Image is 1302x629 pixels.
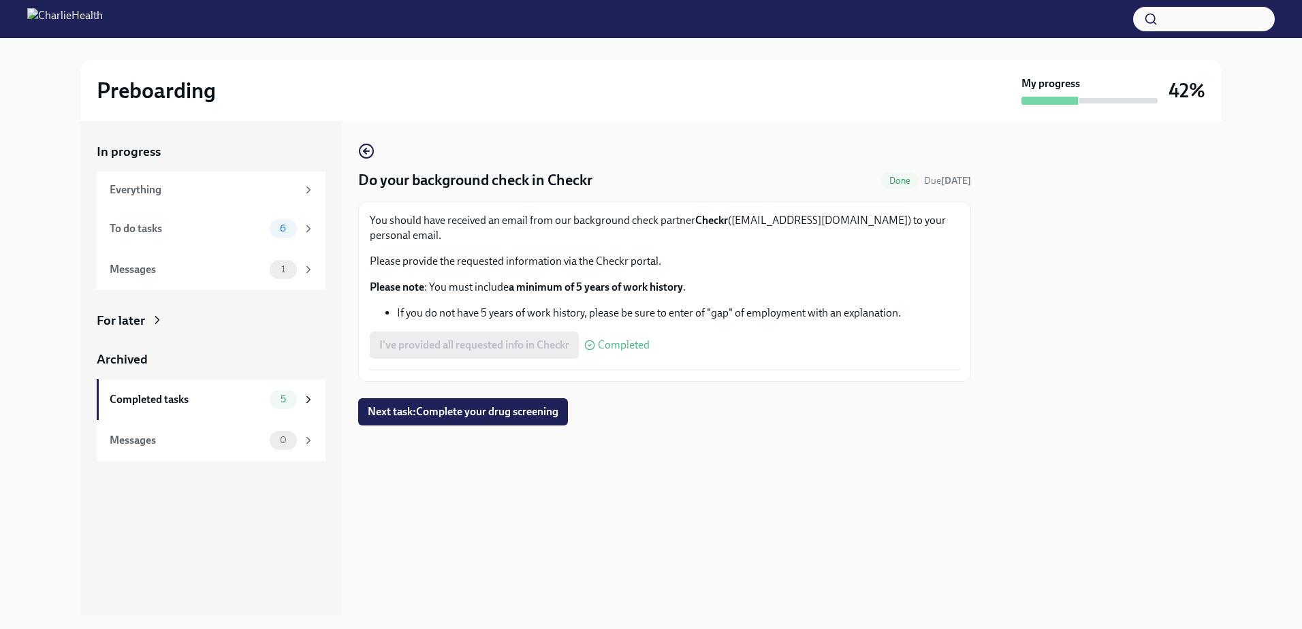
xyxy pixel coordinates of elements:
img: CharlieHealth [27,8,103,30]
a: Archived [97,351,325,368]
p: : You must include . [370,280,959,295]
span: 5 [272,394,294,404]
strong: [DATE] [941,175,971,187]
a: For later [97,312,325,329]
div: Completed tasks [110,392,264,407]
p: You should have received an email from our background check partner ([EMAIL_ADDRESS][DOMAIN_NAME]... [370,213,959,243]
div: For later [97,312,145,329]
div: Messages [110,433,264,448]
a: To do tasks6 [97,208,325,249]
span: Due [924,175,971,187]
p: Please provide the requested information via the Checkr portal. [370,254,959,269]
li: If you do not have 5 years of work history, please be sure to enter of "gap" of employment with a... [397,306,959,321]
a: Completed tasks5 [97,379,325,420]
div: To do tasks [110,221,264,236]
span: August 28th, 2025 09:00 [924,174,971,187]
h3: 42% [1169,78,1205,103]
a: Messages0 [97,420,325,461]
strong: a minimum of 5 years of work history [509,280,683,293]
span: Next task : Complete your drug screening [368,405,558,419]
span: 1 [273,264,293,274]
a: Messages1 [97,249,325,290]
strong: Checkr [695,214,728,227]
strong: My progress [1021,76,1080,91]
h4: Do your background check in Checkr [358,170,592,191]
span: 0 [272,435,295,445]
a: Everything [97,172,325,208]
span: Completed [598,340,650,351]
div: Everything [110,182,297,197]
div: Messages [110,262,264,277]
h2: Preboarding [97,77,216,104]
span: Done [881,176,919,186]
strong: Please note [370,280,424,293]
a: In progress [97,143,325,161]
button: Next task:Complete your drug screening [358,398,568,425]
span: 6 [272,223,294,233]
